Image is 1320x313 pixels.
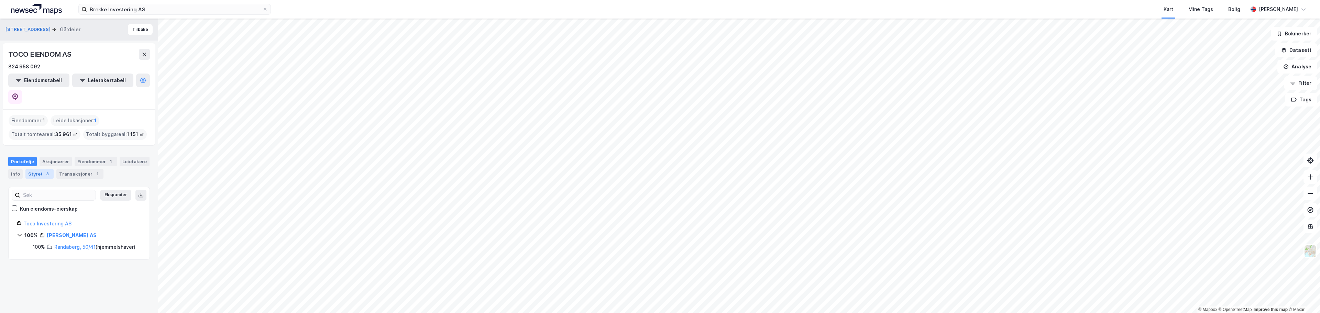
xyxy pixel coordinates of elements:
[11,4,62,14] img: logo.a4113a55bc3d86da70a041830d287a7e.svg
[1304,245,1317,258] img: Z
[100,190,131,201] button: Ekspander
[60,25,80,34] div: Gårdeier
[1259,5,1298,13] div: [PERSON_NAME]
[8,49,73,60] div: TOCO EIENDOM AS
[56,169,103,179] div: Transaksjoner
[8,169,23,179] div: Info
[20,190,96,200] input: Søk
[1277,60,1317,74] button: Analyse
[8,74,69,87] button: Eiendomstabell
[1164,5,1173,13] div: Kart
[40,157,72,166] div: Aksjonærer
[1254,307,1288,312] a: Improve this map
[1286,280,1320,313] iframe: Chat Widget
[107,158,114,165] div: 1
[83,129,147,140] div: Totalt byggareal :
[1275,43,1317,57] button: Datasett
[8,157,37,166] div: Portefølje
[33,243,45,251] div: 100%
[20,205,78,213] div: Kun eiendoms-eierskap
[47,232,97,238] a: [PERSON_NAME] AS
[75,157,117,166] div: Eiendommer
[44,170,51,177] div: 3
[8,63,40,71] div: 824 958 092
[87,4,262,14] input: Søk på adresse, matrikkel, gårdeiere, leietakere eller personer
[25,169,54,179] div: Styret
[51,115,99,126] div: Leide lokasjoner :
[1198,307,1217,312] a: Mapbox
[128,24,153,35] button: Tilbake
[94,170,101,177] div: 1
[1286,280,1320,313] div: Kontrollprogram for chat
[54,243,135,251] div: ( hjemmelshaver )
[9,115,48,126] div: Eiendommer :
[1228,5,1240,13] div: Bolig
[1284,76,1317,90] button: Filter
[120,157,150,166] div: Leietakere
[94,116,97,125] span: 1
[1271,27,1317,41] button: Bokmerker
[5,26,52,33] button: [STREET_ADDRESS]
[43,116,45,125] span: 1
[127,130,144,138] span: 1 151 ㎡
[1219,307,1252,312] a: OpenStreetMap
[54,244,96,250] a: Randaberg, 50/41
[72,74,133,87] button: Leietakertabell
[1285,93,1317,107] button: Tags
[23,221,71,226] a: Toco Investering AS
[9,129,80,140] div: Totalt tomteareal :
[1188,5,1213,13] div: Mine Tags
[55,130,78,138] span: 35 961 ㎡
[24,231,37,239] div: 100%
